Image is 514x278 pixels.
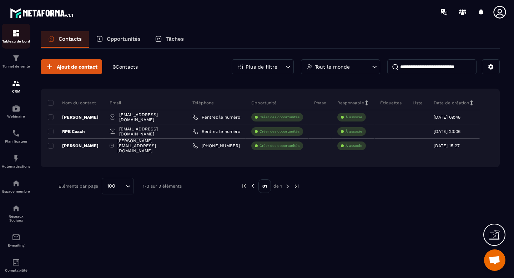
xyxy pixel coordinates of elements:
[250,183,256,189] img: prev
[105,182,118,190] span: 100
[192,143,240,149] a: [PHONE_NUMBER]
[315,64,350,69] p: Tout le monde
[143,184,182,189] p: 1-3 sur 3 éléments
[12,79,20,88] img: formation
[110,100,121,106] p: Email
[2,99,30,124] a: automationsautomationsWebinaire
[41,59,102,74] button: Ajout de contact
[12,54,20,63] img: formation
[346,143,362,148] p: À associe
[2,114,30,118] p: Webinaire
[113,64,138,70] p: 3
[241,183,247,189] img: prev
[273,183,282,189] p: de 1
[2,49,30,74] a: formationformationTunnel de vente
[434,115,460,120] p: [DATE] 09:48
[2,39,30,43] p: Tableau de bord
[259,115,299,120] p: Créer des opportunités
[116,64,138,70] span: Contacts
[118,182,124,190] input: Search for option
[2,268,30,272] p: Comptabilité
[12,154,20,163] img: automations
[2,139,30,143] p: Planificateur
[2,214,30,222] p: Réseaux Sociaux
[284,183,291,189] img: next
[192,100,214,106] p: Téléphone
[259,143,299,148] p: Créer des opportunités
[2,228,30,253] a: emailemailE-mailing
[246,64,277,69] p: Plus de filtre
[107,36,141,42] p: Opportunités
[380,100,402,106] p: Étiquettes
[413,100,423,106] p: Liste
[59,184,98,189] p: Éléments par page
[314,100,326,106] p: Phase
[2,253,30,278] a: accountantaccountantComptabilité
[2,149,30,174] a: automationsautomationsAutomatisations
[41,31,89,48] a: Contacts
[12,204,20,213] img: social-network
[2,174,30,199] a: automationsautomationsEspace membre
[12,179,20,188] img: automations
[48,143,99,149] p: [PERSON_NAME]
[2,74,30,99] a: formationformationCRM
[337,100,364,106] p: Responsable
[434,129,460,134] p: [DATE] 23:06
[12,233,20,242] img: email
[2,243,30,247] p: E-mailing
[2,199,30,228] a: social-networksocial-networkRéseaux Sociaux
[12,104,20,113] img: automations
[434,100,469,106] p: Date de création
[57,63,97,70] span: Ajout de contact
[89,31,148,48] a: Opportunités
[2,124,30,149] a: schedulerschedulerPlanificateur
[259,129,299,134] p: Créer des opportunités
[10,6,74,19] img: logo
[2,64,30,68] p: Tunnel de vente
[12,258,20,267] img: accountant
[251,100,277,106] p: Opportunité
[166,36,184,42] p: Tâches
[293,183,300,189] img: next
[12,29,20,38] img: formation
[2,89,30,93] p: CRM
[48,129,85,134] p: RPB Coach
[148,31,191,48] a: Tâches
[102,178,134,194] div: Search for option
[346,129,362,134] p: À associe
[258,179,271,193] p: 01
[48,114,99,120] p: [PERSON_NAME]
[484,249,505,271] a: Ouvrir le chat
[59,36,82,42] p: Contacts
[346,115,362,120] p: À associe
[434,143,460,148] p: [DATE] 15:27
[2,24,30,49] a: formationformationTableau de bord
[2,164,30,168] p: Automatisations
[12,129,20,138] img: scheduler
[2,189,30,193] p: Espace membre
[48,100,96,106] p: Nom du contact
